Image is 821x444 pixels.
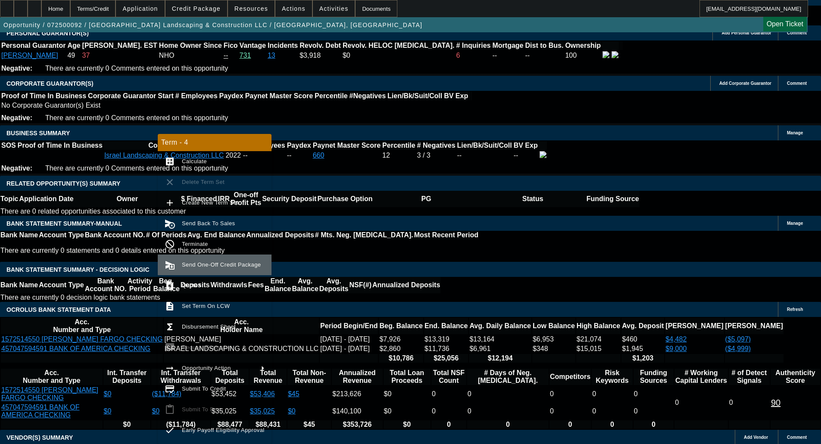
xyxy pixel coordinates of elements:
b: Paynet Master Score [313,142,381,149]
th: Risk Keywords [592,369,633,385]
span: Comment [787,81,807,86]
td: $348 [532,345,575,353]
span: 0 [675,399,679,406]
a: 1572514550 [PERSON_NAME] FARGO CHECKING [1,386,98,401]
td: 0 [634,403,674,419]
th: Security Deposit [262,191,317,207]
span: Calculate [182,158,207,165]
mat-icon: arrow_right_alt [165,363,175,373]
img: facebook-icon.png [602,51,609,58]
span: Application [122,5,158,12]
b: Company [148,142,180,149]
b: Lien/Bk/Suit/Coll [457,142,512,149]
td: $7,926 [379,335,423,344]
td: [DATE] - [DATE] [320,345,378,353]
th: # of Detect Signals [729,369,770,385]
td: $0 [384,386,431,402]
span: There are currently 0 Comments entered on this opportunity [45,114,228,121]
span: Opportunity / 072500092 / [GEOGRAPHIC_DATA] Landscaping & Construction LLC / [GEOGRAPHIC_DATA], [... [3,22,422,28]
td: $11,736 [424,345,468,353]
th: Activity Period [127,277,153,293]
th: Avg. Deposits [319,277,349,293]
a: $4,482 [665,335,687,343]
span: Send Back To Sales [182,220,235,227]
span: Credit Package [172,5,221,12]
a: $0 [152,407,159,415]
th: 0 [431,420,466,429]
th: [PERSON_NAME] [665,318,724,334]
td: -- [492,51,524,60]
td: [DATE] - [DATE] [320,335,378,344]
th: Application Date [19,191,74,207]
span: Manage [787,130,803,135]
th: NSF(#) [349,277,372,293]
td: 0 [549,386,591,402]
span: OCROLUS BANK STATEMENT DATA [6,306,111,313]
a: $0 [288,407,296,415]
span: Refresh [787,307,803,312]
a: Israel Landscaping & Construction LLC [104,152,224,159]
b: Home Owner Since [159,42,222,49]
td: $1,945 [621,345,664,353]
th: High Balance [576,318,621,334]
th: Avg. Deposit [621,318,664,334]
td: 37 [82,51,158,60]
th: Total Loan Proceeds [384,369,431,385]
b: Mortgage [493,42,524,49]
th: 0 [467,420,549,429]
button: Actions [275,0,312,17]
b: Dist to Bus. [525,42,564,49]
span: Quotes [182,282,201,289]
th: # Days of Neg. [MEDICAL_DATA]. [467,369,549,385]
b: Negative: [1,165,32,172]
mat-icon: not_interested [165,239,175,249]
th: Authenticity Score [771,369,820,385]
th: Account Type [38,231,84,239]
th: Sum of the Total NSF Count and Total Overdraft Fee Count from Ocrolus [431,369,466,385]
p: There are currently 0 statements and 0 details entered on this opportunity [0,247,478,255]
b: Corporate Guarantor [88,92,156,99]
th: Annualized Revenue [332,369,382,385]
mat-icon: check [165,425,175,435]
span: Activities [319,5,349,12]
td: 0 [549,403,591,419]
span: Add Personal Guarantor [721,31,771,35]
button: Credit Package [165,0,227,17]
button: Application [116,0,164,17]
a: 660 [313,152,325,159]
a: 457047594591 BANK OF AMERICA CHECKING [1,404,79,419]
span: Add Vendor [744,435,768,440]
th: Int. Transfer Deposits [103,369,151,385]
td: $6,961 [469,345,531,353]
mat-icon: request_quote [165,280,175,291]
div: 12 [382,152,415,159]
td: $460 [621,335,664,344]
div: 3 / 3 [417,152,456,159]
th: # Working Capital Lenders [674,369,728,385]
span: Disbursement Sheet [182,323,236,330]
a: Open Ticket [763,17,807,31]
th: 0 [634,420,674,429]
th: ($11,784) [151,420,210,429]
th: Int. Transfer Withdrawals [151,369,210,385]
th: Annualized Deposits [372,277,440,293]
b: Lien/Bk/Suit/Coll [387,92,442,99]
th: Status [480,191,586,207]
b: Paynet Master Score [245,92,313,99]
div: Term - 4 [158,134,272,151]
th: $0 [384,420,431,429]
th: SOS [1,141,16,150]
th: $1,203 [621,354,664,363]
a: 90 [771,398,780,407]
span: Early Payoff Eligibility Approval [182,427,265,433]
mat-icon: functions [165,322,175,332]
td: No Corporate Guarantor(s) Exist [1,101,472,110]
b: Paydex [219,92,243,99]
th: 0 [549,420,591,429]
td: 0 [592,386,633,402]
span: CORPORATE GUARANTOR(S) [6,80,94,87]
td: $6,953 [532,335,575,344]
td: $3,918 [299,51,341,60]
th: Proof of Time In Business [1,92,87,100]
th: Purchase Option [317,191,373,207]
